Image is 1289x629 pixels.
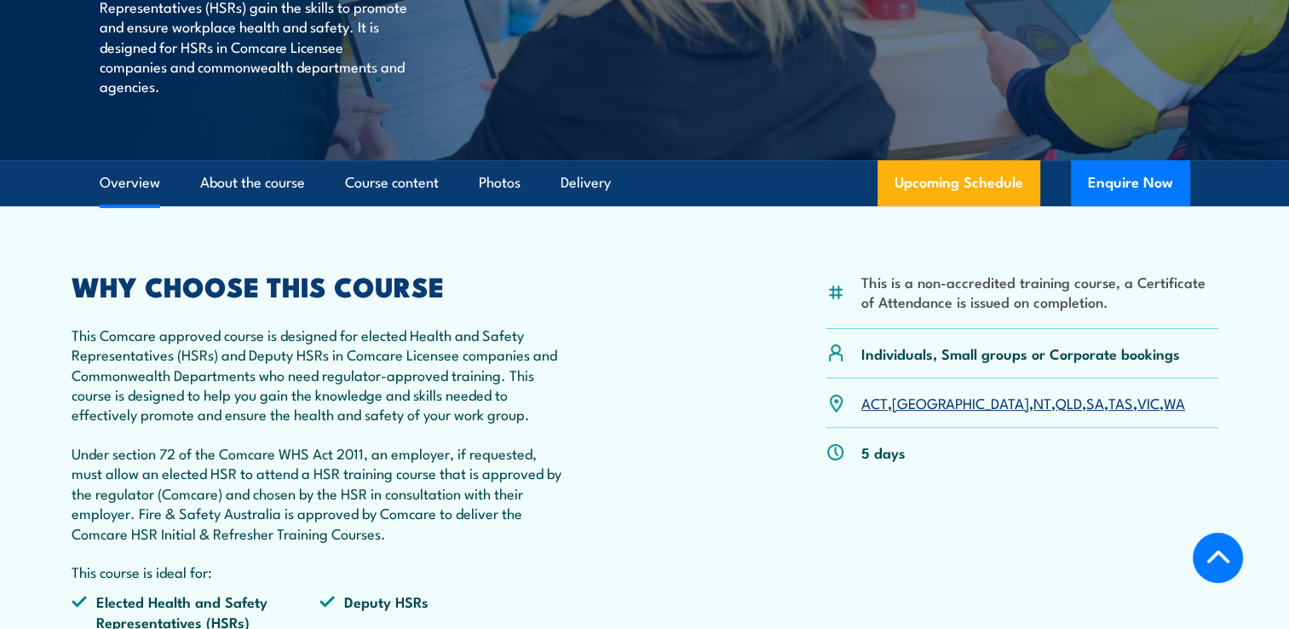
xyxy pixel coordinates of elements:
a: WA [1164,392,1185,413]
p: , , , , , , , [861,393,1185,413]
h2: WHY CHOOSE THIS COURSE [72,274,569,297]
li: This is a non-accredited training course, a Certificate of Attendance is issued on completion. [861,272,1218,312]
a: QLD [1056,392,1082,413]
p: Under section 72 of the Comcare WHS Act 2011, an employer, if requested, must allow an elected HS... [72,443,569,543]
a: VIC [1137,392,1160,413]
a: SA [1086,392,1104,413]
button: Enquire Now [1071,160,1190,206]
a: Photos [479,160,521,205]
p: This course is ideal for: [72,562,569,581]
a: ACT [861,392,888,413]
a: Delivery [561,160,611,205]
a: TAS [1108,392,1133,413]
p: Individuals, Small groups or Corporate bookings [861,343,1180,363]
a: NT [1033,392,1051,413]
a: Course content [345,160,439,205]
a: Overview [100,160,160,205]
a: [GEOGRAPHIC_DATA] [892,392,1029,413]
p: This Comcare approved course is designed for elected Health and Safety Representatives (HSRs) and... [72,325,569,424]
a: About the course [200,160,305,205]
p: 5 days [861,442,906,462]
a: Upcoming Schedule [878,160,1040,206]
